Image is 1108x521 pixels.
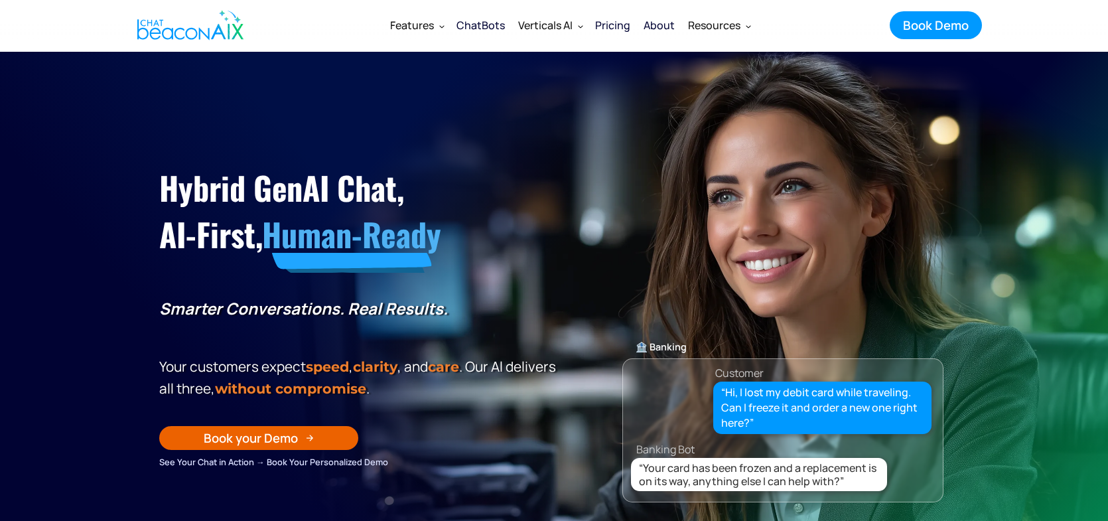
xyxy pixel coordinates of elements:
[456,16,505,35] div: ChatBots
[390,16,434,35] div: Features
[353,358,397,375] span: clarity
[688,16,740,35] div: Resources
[578,23,583,29] img: Dropdown
[159,455,561,469] div: See Your Chat in Action → Book Your Personalized Demo
[159,297,448,319] strong: Smarter Conversations. Real Results.
[715,364,764,382] div: Customer
[721,385,924,431] div: “Hi, I lost my debit card while traveling. Can I freeze it and order a new one right here?”
[159,426,358,450] a: Book your Demo
[215,380,366,397] span: without compromise
[204,429,298,447] div: Book your Demo
[512,9,589,41] div: Verticals AI
[589,8,637,42] a: Pricing
[623,338,943,356] div: 🏦 Banking
[644,16,675,35] div: About
[306,358,349,375] strong: speed
[306,434,314,442] img: Arrow
[637,8,681,42] a: About
[159,165,561,258] h1: Hybrid GenAI Chat, AI-First,
[746,23,751,29] img: Dropdown
[890,11,982,39] a: Book Demo
[681,9,756,41] div: Resources
[383,9,450,41] div: Features
[903,17,969,34] div: Book Demo
[518,16,573,35] div: Verticals AI
[159,356,561,400] p: Your customers expect , , and . Our Al delivers all three, .
[126,2,251,48] a: home
[450,8,512,42] a: ChatBots
[439,23,445,29] img: Dropdown
[595,16,630,35] div: Pricing
[262,210,441,258] span: Human-Ready
[428,358,459,375] span: care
